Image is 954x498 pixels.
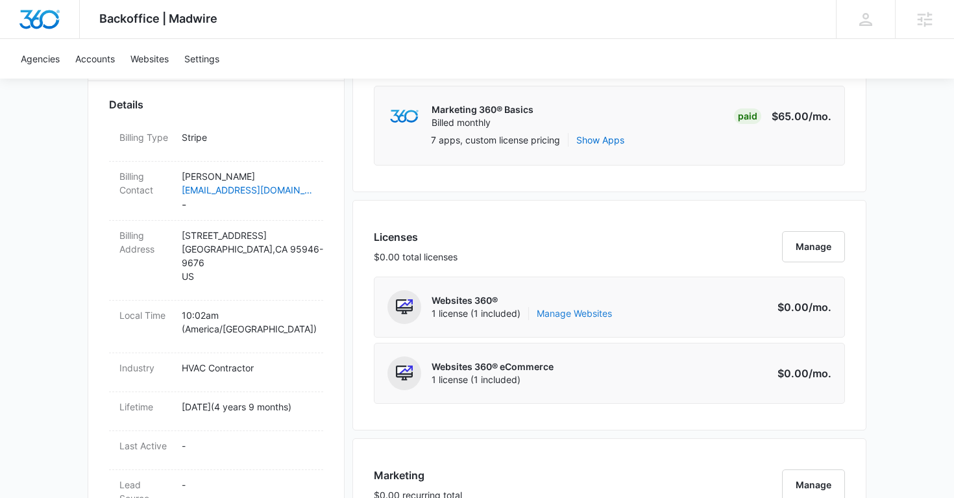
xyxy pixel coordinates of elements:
[374,250,458,264] p: $0.00 total licenses
[809,110,831,123] span: /mo.
[119,308,171,322] dt: Local Time
[109,392,323,431] div: Lifetime[DATE](4 years 9 months)
[177,39,227,79] a: Settings
[734,108,761,124] div: Paid
[770,299,831,315] p: $0.00
[99,12,217,25] span: Backoffice | Madwire
[119,169,171,197] dt: Billing Contact
[432,103,533,116] p: Marketing 360® Basics
[109,221,323,301] div: Billing Address[STREET_ADDRESS][GEOGRAPHIC_DATA],CA 95946-9676US
[374,229,458,245] h3: Licenses
[182,308,313,336] p: 10:02am ( America/[GEOGRAPHIC_DATA] )
[67,39,123,79] a: Accounts
[119,229,171,256] dt: Billing Address
[576,133,624,147] button: Show Apps
[182,361,313,375] p: HVAC Contractor
[809,367,831,380] span: /mo.
[109,431,323,470] div: Last Active-
[182,169,313,183] p: [PERSON_NAME]
[182,131,313,144] p: Stripe
[119,400,171,414] dt: Lifetime
[119,439,171,453] dt: Last Active
[432,116,533,129] p: Billed monthly
[182,439,313,453] p: -
[432,360,554,373] p: Websites 360® eCommerce
[782,231,845,262] button: Manage
[809,301,831,314] span: /mo.
[431,133,560,147] p: 7 apps, custom license pricing
[432,307,612,320] span: 1 license (1 included)
[390,110,418,123] img: marketing360Logo
[119,361,171,375] dt: Industry
[432,373,554,386] span: 1 license (1 included)
[770,366,831,381] p: $0.00
[109,162,323,221] div: Billing Contact[PERSON_NAME][EMAIL_ADDRESS][DOMAIN_NAME]-
[182,400,313,414] p: [DATE] ( 4 years 9 months )
[182,169,313,212] dd: -
[770,108,831,124] p: $65.00
[374,467,462,483] h3: Marketing
[182,229,313,283] p: [STREET_ADDRESS] [GEOGRAPHIC_DATA] , CA 95946-9676 US
[123,39,177,79] a: Websites
[13,39,67,79] a: Agencies
[109,123,323,162] div: Billing TypeStripe
[182,183,313,197] a: [EMAIL_ADDRESS][DOMAIN_NAME]
[537,307,612,320] a: Manage Websites
[109,353,323,392] div: IndustryHVAC Contractor
[119,131,171,144] dt: Billing Type
[109,301,323,353] div: Local Time10:02am (America/[GEOGRAPHIC_DATA])
[432,294,612,307] p: Websites 360®
[182,478,313,492] p: -
[109,97,143,112] span: Details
